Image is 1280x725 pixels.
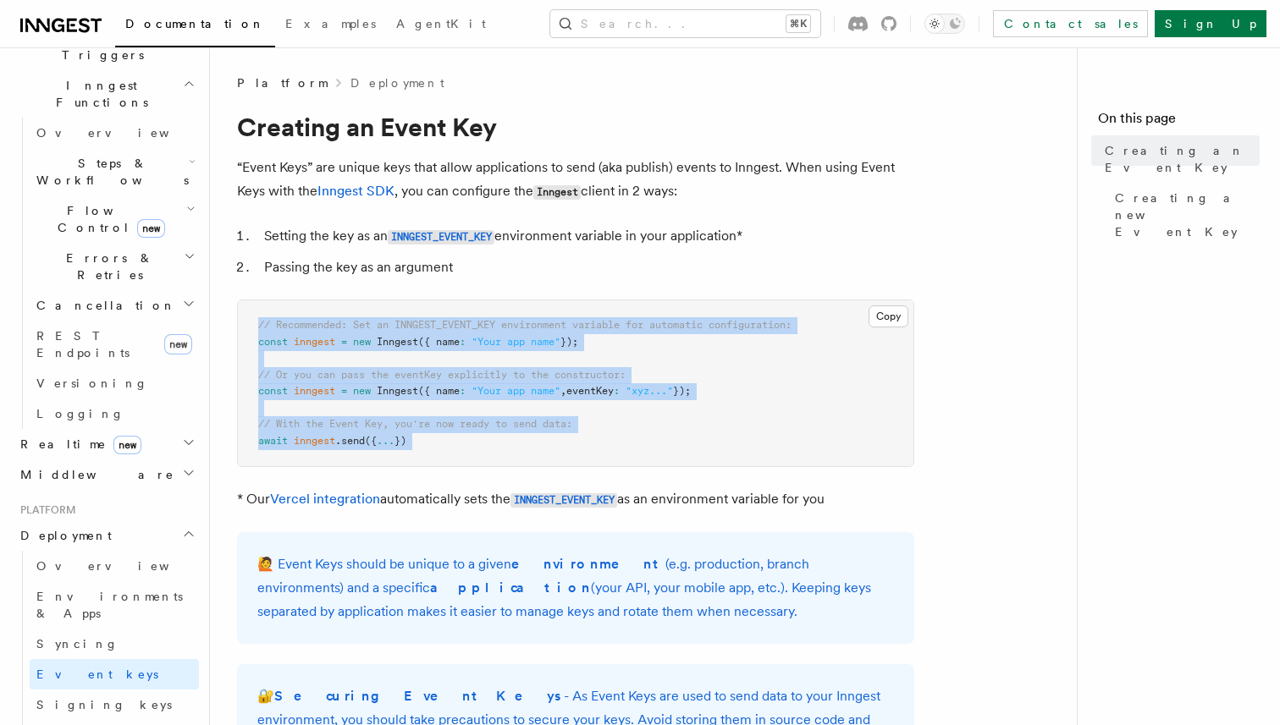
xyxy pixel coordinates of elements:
a: Vercel integration [270,491,380,507]
span: .send [335,435,365,447]
span: : [460,385,466,397]
span: Flow Control [30,202,186,236]
strong: Securing Event Keys [274,688,564,704]
span: : [460,336,466,348]
button: Realtimenew [14,429,199,459]
span: Overview [36,559,211,573]
span: , [560,385,566,397]
li: Passing the key as an argument [259,255,914,279]
div: Inngest Functions [14,118,199,429]
span: Inngest [377,336,418,348]
span: Deployment [14,527,112,544]
span: new [353,336,371,348]
code: Inngest [533,185,581,200]
span: Logging [36,407,124,420]
span: inngest [294,435,335,447]
a: Event keys [30,659,199,689]
span: // With the Event Key, you're now ready to send data: [258,418,572,430]
kbd: ⌘K [786,15,810,32]
button: Copy [869,305,908,327]
span: Platform [237,74,327,91]
a: Examples [275,5,386,46]
code: INNGEST_EVENT_KEY [510,493,617,508]
span: Errors & Retries [30,250,184,283]
span: await [258,435,288,447]
span: new [164,334,192,354]
span: const [258,385,288,397]
h4: On this page [1098,108,1260,135]
span: Versioning [36,376,148,390]
strong: application [430,579,591,596]
h1: Creating an Event Key [237,112,914,142]
span: Documentation [125,17,265,30]
a: Syncing [30,629,199,659]
button: Errors & Retries [30,243,199,290]
a: Deployment [350,74,444,91]
a: AgentKit [386,5,496,46]
span: Cancellation [30,297,176,314]
span: = [341,336,347,348]
span: ... [377,435,394,447]
span: Signing keys [36,698,172,711]
span: const [258,336,288,348]
span: ({ name [418,336,460,348]
button: Toggle dark mode [924,14,965,34]
span: AgentKit [396,17,486,30]
span: Examples [285,17,376,30]
p: “Event Keys” are unique keys that allow applications to send (aka publish) events to Inngest. Whe... [237,156,914,204]
a: Signing keys [30,689,199,720]
a: Overview [30,118,199,148]
span: ({ [365,435,377,447]
span: Environments & Apps [36,590,183,620]
span: }); [560,336,578,348]
p: 🙋 Event Keys should be unique to a given (e.g. production, branch environments) and a specific (y... [257,552,894,623]
span: Creating an Event Key [1105,142,1260,176]
span: Overview [36,126,211,140]
a: Overview [30,551,199,581]
span: Syncing [36,637,119,651]
span: inngest [294,385,335,397]
a: Inngest SDK [317,183,394,199]
span: }); [673,385,691,397]
span: }) [394,435,406,447]
a: Documentation [115,5,275,47]
li: Setting the key as an environment variable in your application* [259,224,914,249]
p: * Our automatically sets the as an environment variable for you [237,487,914,512]
span: new [353,385,371,397]
strong: environment [511,556,665,572]
span: Platform [14,503,76,517]
span: eventKey [566,385,614,397]
span: inngest [294,336,335,348]
span: ({ name [418,385,460,397]
span: Event keys [36,667,158,681]
span: "Your app name" [472,385,560,397]
button: Cancellation [30,290,199,321]
span: Realtime [14,436,141,453]
span: "Your app name" [472,336,560,348]
button: Deployment [14,520,199,551]
span: // Or you can pass the eventKey explicitly to the constructor: [258,369,626,381]
span: new [137,219,165,238]
button: Search...⌘K [550,10,820,37]
a: INNGEST_EVENT_KEY [388,228,494,244]
a: Contact sales [993,10,1148,37]
code: INNGEST_EVENT_KEY [388,230,494,244]
a: Creating a new Event Key [1108,183,1260,247]
a: Versioning [30,368,199,398]
button: Middleware [14,459,199,490]
span: Inngest [377,385,418,397]
span: // Recommended: Set an INNGEST_EVENT_KEY environment variable for automatic configuration: [258,319,792,331]
a: INNGEST_EVENT_KEY [510,491,617,507]
a: Creating an Event Key [1098,135,1260,183]
a: Logging [30,398,199,429]
a: Sign Up [1155,10,1266,37]
span: Middleware [14,466,174,483]
span: Inngest Functions [14,77,183,111]
button: Flow Controlnew [30,195,199,243]
span: new [113,436,141,454]
span: Steps & Workflows [30,155,189,189]
span: Creating a new Event Key [1115,189,1260,240]
button: Inngest Functions [14,70,199,118]
span: = [341,385,347,397]
button: Steps & Workflows [30,148,199,195]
